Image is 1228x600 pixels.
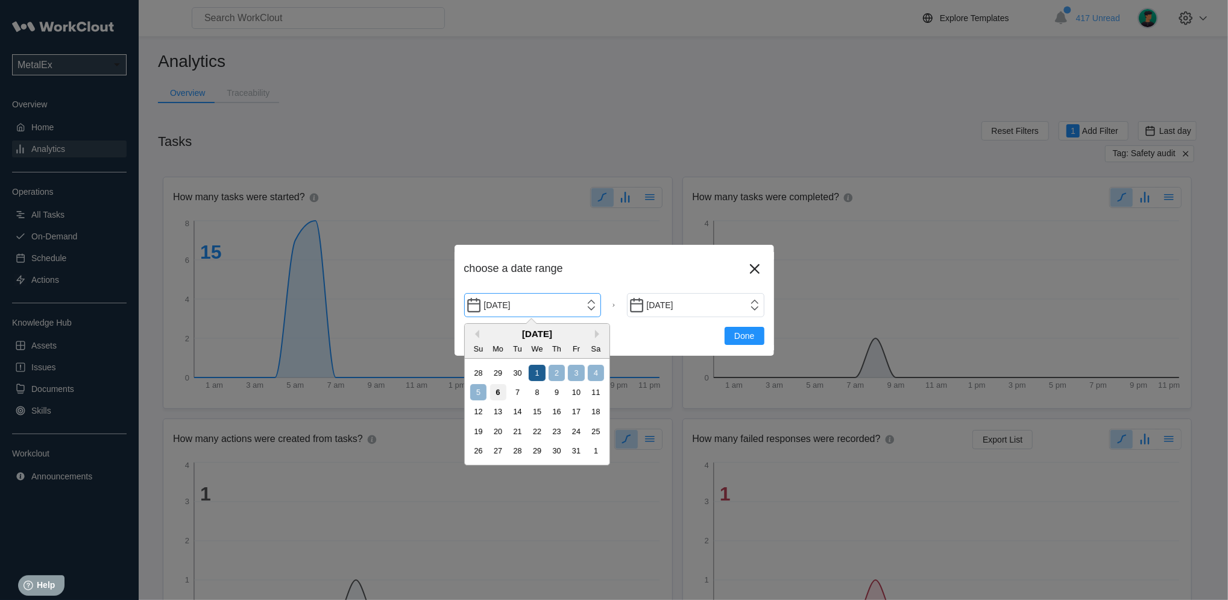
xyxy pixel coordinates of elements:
[509,423,526,440] div: Choose Tuesday, October 21st, 2025
[509,384,526,400] div: Choose Tuesday, October 7th, 2025
[549,423,565,440] div: Choose Thursday, October 23rd, 2025
[470,384,486,400] div: Choose Sunday, October 5th, 2025
[588,384,604,400] div: Choose Saturday, October 11th, 2025
[490,423,506,440] div: Choose Monday, October 20th, 2025
[465,329,609,339] div: [DATE]
[588,341,604,357] div: Sa
[549,443,565,459] div: Choose Thursday, October 30th, 2025
[490,443,506,459] div: Choose Monday, October 27th, 2025
[588,443,604,459] div: Choose Saturday, November 1st, 2025
[470,365,486,381] div: Choose Sunday, September 28th, 2025
[529,384,545,400] div: Choose Wednesday, October 8th, 2025
[490,365,506,381] div: Choose Monday, September 29th, 2025
[568,341,584,357] div: Fr
[464,293,602,317] input: Start Date
[490,403,506,420] div: Choose Monday, October 13th, 2025
[595,330,603,338] button: Next Month
[471,330,479,338] button: Previous Month
[529,423,545,440] div: Choose Wednesday, October 22nd, 2025
[464,262,745,275] div: choose a date range
[588,365,604,381] div: Choose Saturday, October 4th, 2025
[588,403,604,420] div: Choose Saturday, October 18th, 2025
[568,443,584,459] div: Choose Friday, October 31st, 2025
[529,403,545,420] div: Choose Wednesday, October 15th, 2025
[568,423,584,440] div: Choose Friday, October 24th, 2025
[568,403,584,420] div: Choose Friday, October 17th, 2025
[490,341,506,357] div: Mo
[568,384,584,400] div: Choose Friday, October 10th, 2025
[509,365,526,381] div: Choose Tuesday, September 30th, 2025
[725,327,764,345] button: Done
[529,365,545,381] div: Choose Wednesday, October 1st, 2025
[509,443,526,459] div: Choose Tuesday, October 28th, 2025
[490,384,506,400] div: Choose Monday, October 6th, 2025
[468,363,605,461] div: month 2025-10
[588,423,604,440] div: Choose Saturday, October 25th, 2025
[470,443,486,459] div: Choose Sunday, October 26th, 2025
[509,403,526,420] div: Choose Tuesday, October 14th, 2025
[549,384,565,400] div: Choose Thursday, October 9th, 2025
[529,443,545,459] div: Choose Wednesday, October 29th, 2025
[509,341,526,357] div: Tu
[470,341,486,357] div: Su
[568,365,584,381] div: Choose Friday, October 3rd, 2025
[734,332,754,340] span: Done
[549,365,565,381] div: Choose Thursday, October 2nd, 2025
[470,403,486,420] div: Choose Sunday, October 12th, 2025
[549,403,565,420] div: Choose Thursday, October 16th, 2025
[627,293,764,317] input: End Date
[549,341,565,357] div: Th
[470,423,486,440] div: Choose Sunday, October 19th, 2025
[529,341,545,357] div: We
